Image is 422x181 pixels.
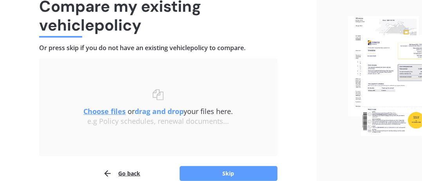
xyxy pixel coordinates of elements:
button: Skip [180,166,278,181]
b: drag and drop [135,107,184,116]
h4: Or press skip if you do not have an existing vehicle policy to compare. [39,44,278,52]
div: e.g Policy schedules, renewal documents... [55,117,262,126]
span: or your files here. [83,107,233,116]
u: Choose files [83,107,126,116]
